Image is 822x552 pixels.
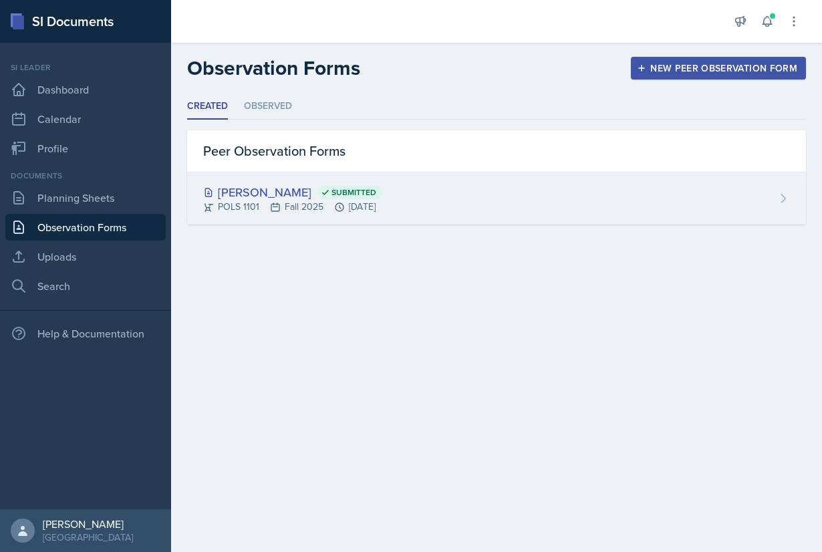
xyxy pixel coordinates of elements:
a: Uploads [5,243,166,270]
div: POLS 1101 Fall 2025 [DATE] [203,200,383,214]
div: [GEOGRAPHIC_DATA] [43,531,133,544]
span: Submitted [331,187,376,198]
a: Observation Forms [5,214,166,241]
div: Help & Documentation [5,320,166,347]
div: Documents [5,170,166,182]
div: Peer Observation Forms [187,130,806,172]
div: [PERSON_NAME] [43,517,133,531]
div: Si leader [5,61,166,74]
div: New Peer Observation Form [640,63,797,74]
a: Planning Sheets [5,184,166,211]
a: Search [5,273,166,299]
h2: Observation Forms [187,56,360,80]
a: Calendar [5,106,166,132]
a: Profile [5,135,166,162]
li: Observed [244,94,292,120]
a: [PERSON_NAME] Submitted POLS 1101Fall 2025[DATE] [187,172,806,225]
li: Created [187,94,228,120]
a: Dashboard [5,76,166,103]
div: [PERSON_NAME] [203,183,383,201]
button: New Peer Observation Form [631,57,806,80]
